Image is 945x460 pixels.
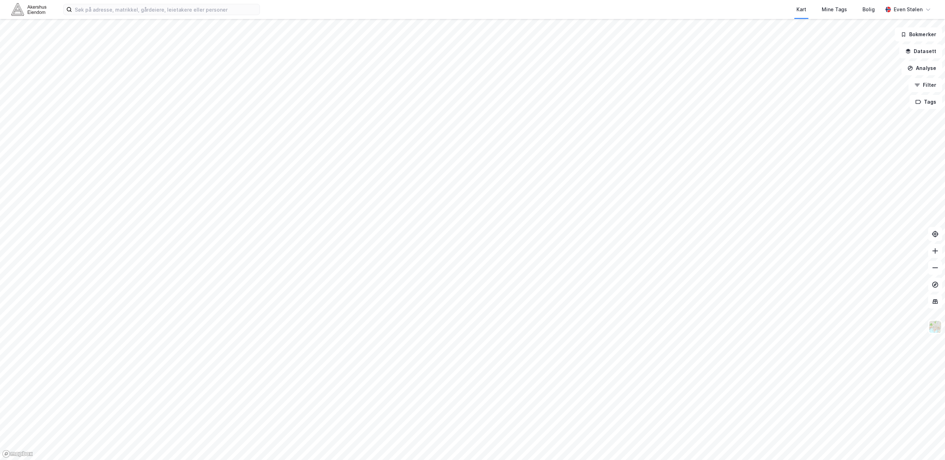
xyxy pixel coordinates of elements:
[822,5,847,14] div: Mine Tags
[72,4,260,15] input: Søk på adresse, matrikkel, gårdeiere, leietakere eller personer
[910,426,945,460] iframe: Chat Widget
[894,5,923,14] div: Even Stølen
[862,5,875,14] div: Bolig
[796,5,806,14] div: Kart
[11,3,46,15] img: akershus-eiendom-logo.9091f326c980b4bce74ccdd9f866810c.svg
